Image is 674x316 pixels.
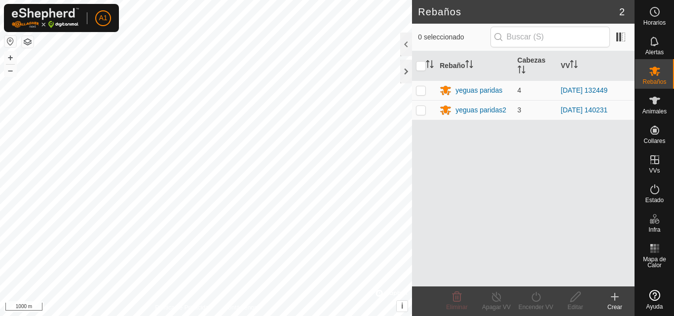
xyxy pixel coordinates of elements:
[570,62,578,70] p-sorticon: Activar para ordenar
[516,303,556,312] div: Encender VV
[397,301,408,312] button: i
[557,51,635,81] th: VV
[646,304,663,310] span: Ayuda
[642,108,667,114] span: Animales
[401,302,403,310] span: i
[446,304,467,311] span: Eliminar
[643,138,665,144] span: Collares
[436,51,513,81] th: Rebaño
[426,62,434,70] p-sorticon: Activar para ordenar
[12,8,79,28] img: Logo Gallagher
[648,227,660,233] span: Infra
[518,67,525,75] p-sorticon: Activar para ordenar
[635,286,674,314] a: Ayuda
[637,256,672,268] span: Mapa de Calor
[99,13,107,23] span: A1
[642,79,666,85] span: Rebaños
[455,105,506,115] div: yeguas paridas2
[561,86,608,94] a: [DATE] 132449
[418,6,619,18] h2: Rebaños
[518,106,522,114] span: 3
[643,20,666,26] span: Horarios
[224,303,257,312] a: Contáctenos
[4,52,16,64] button: +
[645,49,664,55] span: Alertas
[477,303,516,312] div: Apagar VV
[514,51,557,81] th: Cabezas
[561,106,608,114] a: [DATE] 140231
[595,303,635,312] div: Crear
[155,303,212,312] a: Política de Privacidad
[645,197,664,203] span: Estado
[556,303,595,312] div: Editar
[649,168,660,174] span: VVs
[455,85,502,96] div: yeguas paridas
[22,36,34,48] button: Capas del Mapa
[490,27,610,47] input: Buscar (S)
[619,4,625,19] span: 2
[418,32,490,42] span: 0 seleccionado
[4,65,16,76] button: –
[518,86,522,94] span: 4
[465,62,473,70] p-sorticon: Activar para ordenar
[4,35,16,47] button: Restablecer Mapa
